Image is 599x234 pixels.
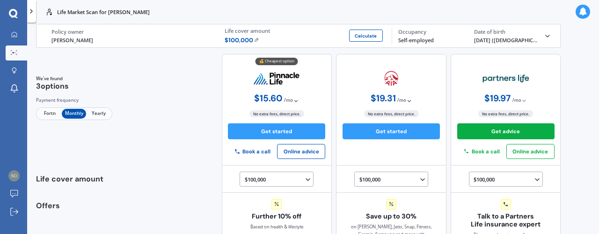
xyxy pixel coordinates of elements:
button: Get started [228,123,325,139]
div: [DATE] ([DEMOGRAPHIC_DATA].) [474,37,538,45]
button: Get started [343,123,440,139]
button: Online advice [277,144,325,159]
span: $ 15.60 [254,93,283,104]
div: Occupancy [398,29,462,35]
img: pinnacle.webp [253,72,300,85]
button: Book a call [228,145,277,158]
div: Date of birth [474,29,538,35]
p: Life Market Scan for [PERSON_NAME] [57,8,150,16]
span: Save up to 30% [366,212,416,220]
img: ca6657a9f47a35d014ee3fc319f22c7e [8,170,20,181]
span: / mo [284,97,293,104]
div: 💰 Cheapest option [256,58,298,65]
button: Get advice [457,123,555,139]
div: [PERSON_NAME] [51,37,212,45]
div: Self-employed [398,37,462,45]
img: partners-life.webp [482,74,529,83]
span: 3 options [36,81,69,91]
button: Book a call [457,145,506,158]
div: Based on health & lifestyle [250,223,303,231]
img: aia.webp [384,71,399,87]
div: Payment frequency [36,97,112,104]
div: $100,000 [474,175,541,184]
button: Calculate [349,30,383,42]
span: $ 19.97 [484,93,511,104]
span: / mo [397,97,406,104]
span: $ 19.31 [371,93,396,104]
span: $ 100,000 [225,36,259,45]
div: Policy owner [51,29,212,35]
div: Life cover amount [225,28,386,34]
img: Edit [254,38,259,42]
span: Yearly [86,109,110,119]
div: Life cover amount [36,166,117,193]
span: Fortn [37,109,62,119]
span: No extra fees, direct price. [478,110,533,117]
span: No extra fees, direct price. [249,110,304,117]
div: $100,000 [245,175,312,184]
span: We've found [36,75,69,82]
span: Further 10% off [252,212,301,220]
img: life.f720d6a2d7cdcd3ad642.svg [45,8,54,16]
span: / mo [512,97,521,104]
span: No extra fees, direct price. [364,110,419,117]
div: $100,000 [359,175,426,184]
button: Online advice [506,144,555,159]
span: Monthly [62,109,86,119]
span: Talk to a Partners Life insurance expert [457,212,555,228]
